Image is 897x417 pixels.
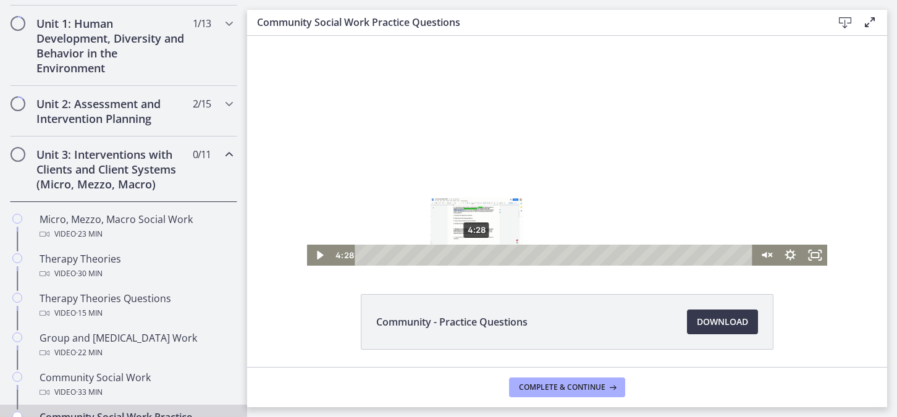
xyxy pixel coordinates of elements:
span: Community - Practice Questions [376,314,528,329]
h3: Community Social Work Practice Questions [257,15,813,30]
div: Video [40,306,232,321]
span: · 22 min [76,345,103,360]
button: Complete & continue [509,377,625,397]
h2: Unit 1: Human Development, Diversity and Behavior in the Environment [36,16,187,75]
span: · 15 min [76,306,103,321]
a: Download [687,310,758,334]
button: Show settings menu [531,241,555,262]
button: Unmute [506,241,531,262]
span: Complete & continue [519,382,605,392]
span: 0 / 11 [193,147,211,162]
div: Video [40,345,232,360]
button: Fullscreen [555,241,580,262]
div: Group and [MEDICAL_DATA] Work [40,331,232,360]
h2: Unit 2: Assessment and Intervention Planning [36,96,187,126]
span: · 33 min [76,385,103,400]
span: 1 / 13 [193,16,211,31]
div: Therapy Theories Questions [40,291,232,321]
div: Video [40,385,232,400]
iframe: Video Lesson [247,4,887,266]
div: Video [40,227,232,242]
span: Download [697,314,748,329]
span: 2 / 15 [193,96,211,111]
span: · 30 min [76,266,103,281]
div: Therapy Theories [40,251,232,281]
span: · 23 min [76,227,103,242]
div: Community Social Work [40,370,232,400]
div: Video [40,266,232,281]
div: Micro, Mezzo, Macro Social Work [40,212,232,242]
h2: Unit 3: Interventions with Clients and Client Systems (Micro, Mezzo, Macro) [36,147,187,192]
